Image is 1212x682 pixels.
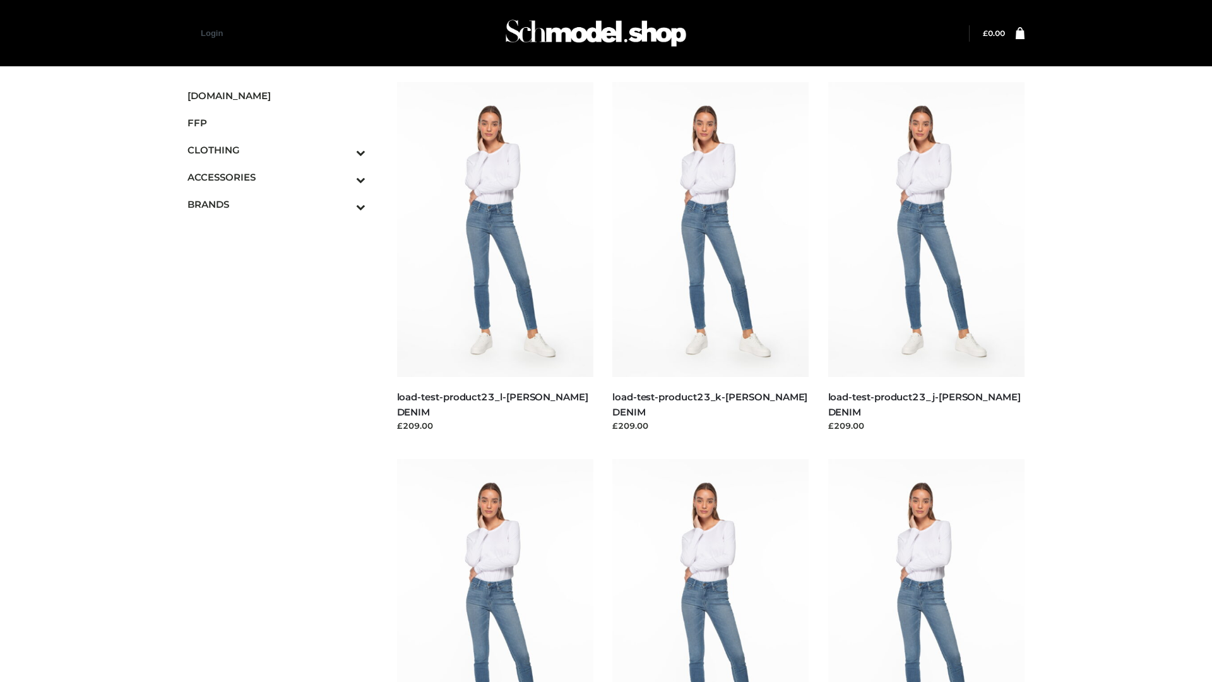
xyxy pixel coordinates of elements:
a: ACCESSORIESToggle Submenu [187,164,365,191]
button: Toggle Submenu [321,164,365,191]
bdi: 0.00 [983,28,1005,38]
a: [DOMAIN_NAME] [187,82,365,109]
span: CLOTHING [187,143,365,157]
a: BRANDSToggle Submenu [187,191,365,218]
img: Schmodel Admin 964 [501,8,691,58]
a: load-test-product23_j-[PERSON_NAME] DENIM [828,391,1021,417]
a: CLOTHINGToggle Submenu [187,136,365,164]
button: Toggle Submenu [321,191,365,218]
button: Toggle Submenu [321,136,365,164]
span: [DOMAIN_NAME] [187,88,365,103]
span: FFP [187,116,365,130]
a: FFP [187,109,365,136]
a: load-test-product23_k-[PERSON_NAME] DENIM [612,391,807,417]
span: £ [983,28,988,38]
a: £0.00 [983,28,1005,38]
span: BRANDS [187,197,365,212]
div: £209.00 [828,419,1025,432]
div: £209.00 [612,419,809,432]
a: Login [201,28,223,38]
a: load-test-product23_l-[PERSON_NAME] DENIM [397,391,588,417]
div: £209.00 [397,419,594,432]
span: ACCESSORIES [187,170,365,184]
